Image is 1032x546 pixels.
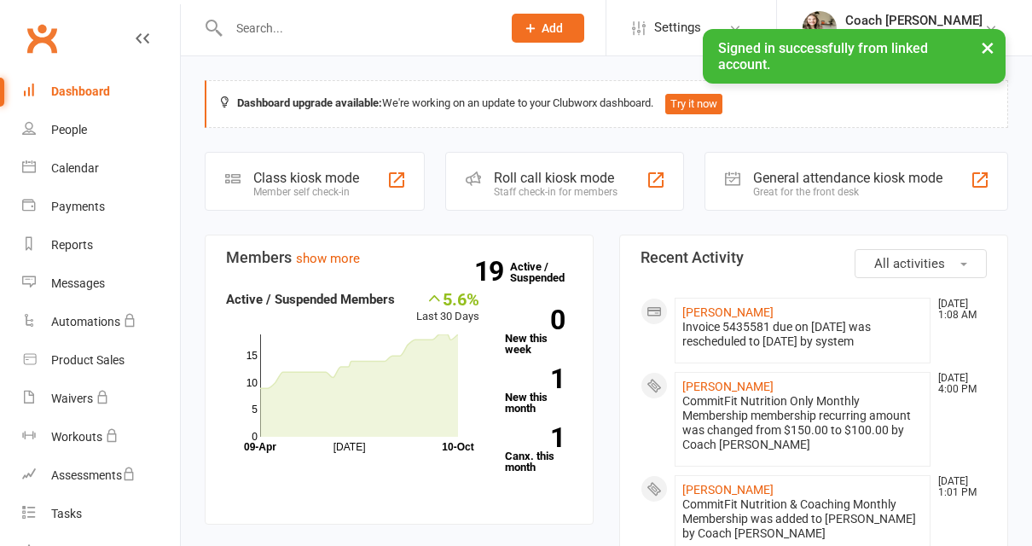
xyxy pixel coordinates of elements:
[682,483,774,497] a: [PERSON_NAME]
[51,315,120,328] div: Automations
[718,40,928,73] span: Signed in successfully from linked account.
[682,380,774,393] a: [PERSON_NAME]
[223,16,490,40] input: Search...
[665,94,722,114] button: Try it now
[494,170,617,186] div: Roll call kiosk mode
[972,29,1003,66] button: ×
[505,366,565,392] strong: 1
[505,369,572,414] a: 1New this month
[22,111,180,149] a: People
[51,353,125,367] div: Product Sales
[22,341,180,380] a: Product Sales
[51,468,136,482] div: Assessments
[296,251,360,266] a: show more
[51,430,102,444] div: Workouts
[682,320,923,349] div: Invoice 5435581 due on [DATE] was rescheduled to [DATE] by system
[20,17,63,60] a: Clubworx
[22,226,180,264] a: Reports
[845,13,983,28] div: Coach [PERSON_NAME]
[654,9,701,47] span: Settings
[494,186,617,198] div: Staff check-in for members
[51,276,105,290] div: Messages
[416,289,479,326] div: Last 30 Days
[51,123,87,136] div: People
[753,170,942,186] div: General attendance kiosk mode
[22,73,180,111] a: Dashboard
[874,256,945,271] span: All activities
[226,249,572,266] h3: Members
[641,249,987,266] h3: Recent Activity
[855,249,987,278] button: All activities
[845,28,983,44] div: CommitFit
[237,96,382,109] strong: Dashboard upgrade available:
[22,149,180,188] a: Calendar
[416,289,479,308] div: 5.6%
[51,200,105,213] div: Payments
[682,394,923,452] div: CommitFit Nutrition Only Monthly Membership membership recurring amount was changed from $150.00 ...
[682,497,923,541] div: CommitFit Nutrition & Coaching Monthly Membership was added to [PERSON_NAME] by Coach [PERSON_NAME]
[51,392,93,405] div: Waivers
[682,305,774,319] a: [PERSON_NAME]
[22,188,180,226] a: Payments
[510,248,585,296] a: 19Active / Suspended
[22,264,180,303] a: Messages
[512,14,584,43] button: Add
[226,292,395,307] strong: Active / Suspended Members
[930,373,986,395] time: [DATE] 4:00 PM
[474,258,510,284] strong: 19
[22,380,180,418] a: Waivers
[22,418,180,456] a: Workouts
[51,238,93,252] div: Reports
[542,21,563,35] span: Add
[22,495,180,533] a: Tasks
[803,11,837,45] img: thumb_image1716750950.png
[505,425,565,450] strong: 1
[930,299,986,321] time: [DATE] 1:08 AM
[205,80,1008,128] div: We're working on an update to your Clubworx dashboard.
[51,507,82,520] div: Tasks
[22,303,180,341] a: Automations
[22,456,180,495] a: Assessments
[505,427,572,473] a: 1Canx. this month
[253,170,359,186] div: Class kiosk mode
[753,186,942,198] div: Great for the front desk
[930,476,986,498] time: [DATE] 1:01 PM
[505,310,572,355] a: 0New this week
[51,84,110,98] div: Dashboard
[51,161,99,175] div: Calendar
[253,186,359,198] div: Member self check-in
[505,307,565,333] strong: 0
